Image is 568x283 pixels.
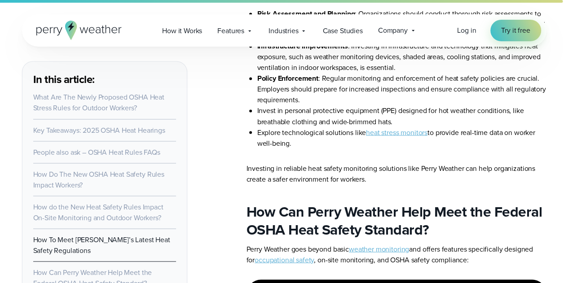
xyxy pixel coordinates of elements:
[257,127,546,148] li: Explore technological solutions like to provide real-time data on worker well-being.
[33,201,163,222] a: How do the New Heat Safety Rules Impact On-Site Monitoring and Outdoor Workers?
[257,41,546,73] li: : Investing in infrastructure and technology that mitigates heat exposure, such as weather monito...
[162,26,202,36] span: How it Works
[349,244,409,254] a: weather monitoring
[457,25,476,35] span: Log in
[255,254,314,265] a: occupational safety
[257,73,318,83] strong: Policy Enforcement
[247,202,546,238] h2: How Can Perry Weather Help Meet the Federal OSHA Heat Safety Standard?
[33,147,160,157] a: People also ask – OSHA Heat Rules FAQs
[33,125,165,135] a: Key Takeaways: 2025 OSHA Heat Hearings
[322,26,362,36] span: Case Studies
[378,25,408,36] span: Company
[33,234,170,255] a: How To Meet [PERSON_NAME]’s Latest Heat Safety Regulations
[33,169,164,190] a: How Do The New OSHA Heat Safety Rules Impact Workers?
[257,9,355,19] strong: Risk Assessment and Planning
[217,26,244,36] span: Features
[315,22,370,40] a: Case Studies
[154,22,210,40] a: How it Works
[33,92,164,113] a: What Are The Newly Proposed OSHA Heat Stress Rules for Outdoor Workers?
[257,105,546,127] li: Invest in personal protective equipment (PPE) designed for hot weather conditions, like breathabl...
[247,244,546,265] p: Perry Weather goes beyond basic and offers features specifically designed for , on-site monitorin...
[33,72,176,87] h3: In this article:
[490,20,541,41] a: Try it free
[366,127,427,137] a: heat stress monitors
[269,26,298,36] span: Industries
[501,25,530,36] span: Try it free
[257,73,546,105] li: : Regular monitoring and enforcement of heat safety policies are crucial. Employers should prepar...
[247,163,546,184] p: Investing in reliable heat safety monitoring solutions like Perry Weather can help organizations ...
[257,9,546,41] li: : Organizations should conduct thorough risk assessments to identify heat hazards and develop com...
[457,25,476,36] a: Log in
